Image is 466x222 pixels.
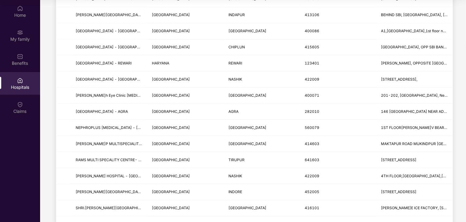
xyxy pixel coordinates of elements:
td: KUMAR EYE HOSPITAL - REWARI [71,55,147,71]
span: AGRA [228,109,238,114]
span: [GEOGRAPHIC_DATA] [228,93,266,98]
img: svg+xml;base64,PHN2ZyB3aWR0aD0iMjAiIGhlaWdodD0iMjAiIHZpZXdCb3g9IjAgMCAyMCAyMCIgZmlsbD0ibm9uZSIgeG... [17,29,23,36]
td: AHMEDNAGAR [224,136,300,152]
span: 413106 [305,12,319,17]
td: MAHARASHTRA [147,71,223,88]
td: INDORE [224,184,300,200]
td: REWARI [224,55,300,71]
td: KRISHNA KUTIR, OPPOSITE BRAHMGARH CIRCULAR ROAD REWARI [376,55,453,71]
span: [GEOGRAPHIC_DATA] [152,158,190,162]
span: [PERSON_NAME]P MULTISPECIALITY AND [MEDICAL_DATA] - [GEOGRAPHIC_DATA] [76,141,224,146]
span: RAMS MULTI SPECALITY CENTRE- TIRUPUR [76,158,154,162]
span: [GEOGRAPHIC_DATA] [152,174,190,178]
td: UTTAR PRADESH [147,104,223,120]
td: MADHYA PRADESH [147,184,223,200]
td: JAYSINGPUR [224,200,300,217]
span: [GEOGRAPHIC_DATA] - [GEOGRAPHIC_DATA] [76,45,156,49]
span: [GEOGRAPHIC_DATA] [152,109,190,114]
span: [GEOGRAPHIC_DATA] - [GEOGRAPHIC_DATA](w) [GEOGRAPHIC_DATA] [76,29,201,33]
td: NULIFE HOSPITAL - Ghatkopar(w) Mumbai [71,23,147,40]
span: 422009 [305,77,319,82]
td: MUMBAI [224,23,300,40]
td: CHOWK NO.5, BEHIND PRAKASH PETROL PUMP, GOVIND NAGAR, [376,71,453,88]
td: MAHARASHTRA [147,168,223,184]
span: 123401 [305,61,319,65]
span: [GEOGRAPHIC_DATA] [152,77,190,82]
td: TIRUPUR [224,152,300,168]
span: SHRI.[PERSON_NAME][GEOGRAPHIC_DATA] - [GEOGRAPHIC_DATA] [76,206,195,210]
img: svg+xml;base64,PHN2ZyBpZD0iQmVuZWZpdHMiIHhtbG5zPSJodHRwOi8vd3d3LnczLm9yZy8yMDAwL3N2ZyIgd2lkdGg9Ij... [17,54,23,60]
span: NASHIK [228,77,242,82]
span: [GEOGRAPHIC_DATA] [152,206,190,210]
span: [GEOGRAPHIC_DATA] [228,141,266,146]
td: 1ST FLOOR PRIME CENTER, OPP SBI BANK, CHINCHNAKA, CHIPLUN, CHINCHNAKA, ABOVE PNG SHOP, CHIPLUN, M... [376,40,453,56]
span: [PERSON_NAME]h Eye Clinic [MEDICAL_DATA] & Laser Centre - [GEOGRAPHIC_DATA] - [GEOGRAPHIC_DATA] [76,93,268,98]
img: svg+xml;base64,PHN2ZyBpZD0iSG9zcGl0YWxzIiB4bWxucz0iaHR0cDovL3d3dy53My5vcmcvMjAwMC9zdmciIHdpZHRoPS... [17,78,23,84]
td: 4TH FLOOR,BELA VISTA RUNGTHA,MUMBAI AGRA HIGHWAY ROAD,NASHIK 422009 [376,168,453,184]
span: [STREET_ADDRESS] [381,158,417,162]
td: MAHARASHTRA [147,40,223,56]
span: 415605 [305,45,319,49]
span: [GEOGRAPHIC_DATA] [152,190,190,194]
img: svg+xml;base64,PHN2ZyBpZD0iSG9tZSIgeG1sbnM9Imh0dHA6Ly93d3cudzMub3JnLzIwMDAvc3ZnIiB3aWR0aD0iMjAiIG... [17,5,23,12]
span: 400086 [305,29,319,33]
td: MAHARASHTRA [147,136,223,152]
span: [PERSON_NAME][GEOGRAPHIC_DATA] - INDORE [76,190,162,194]
span: [GEOGRAPHIC_DATA] [228,125,266,130]
td: NASHIK [224,71,300,88]
td: AGRA [224,104,300,120]
span: [GEOGRAPHIC_DATA] - REWARI [76,61,132,65]
td: CHOUGULE ICE FACTORY, 11 TH LANE [376,200,453,217]
span: [GEOGRAPHIC_DATA] [152,141,190,146]
td: MUMBAI [224,88,300,104]
img: svg+xml;base64,PHN2ZyBpZD0iQ2xhaW0iIHhtbG5zPSJodHRwOi8vd3d3LnczLm9yZy8yMDAwL3N2ZyIgd2lkdGg9IjIwIi... [17,102,23,108]
td: 146 JAIPUR HOUSE NEAR ADA OFFICE AGRA, [376,104,453,120]
span: 414603 [305,141,319,146]
span: [GEOGRAPHIC_DATA] [152,12,190,17]
td: MAHARASHTRA [147,200,223,217]
span: [STREET_ADDRESS] [381,190,417,194]
td: MAHAJAN HOSPITAL - AGRA [71,104,147,120]
td: NASHIK [224,168,300,184]
td: Aayush Eye Clinic Microsurgery & Laser Centre - Chembur - Mumbai [71,88,147,104]
td: SHRI AKHANDAJYOTI HOSPITAL - NASHIK [71,168,147,184]
span: 641603 [305,158,319,162]
td: KIDNEY CARE HOSPITAL & RESEARCH CENTRE - NASHIK [71,71,147,88]
td: 4 RAMCHANDRA NAGAR,AIRPORT ROAD,MADHYA PRADESH,INDORE - 452005 [376,184,453,200]
span: REWARI [228,61,242,65]
span: CHIPLUN [228,45,245,49]
td: A1,harekrishna building,1st floor near telephone exchange,Ghatkopar(w) [376,23,453,40]
td: MAKTAPUR ROAD MUKINDPUR NEWASA PHATA TAL - NEWASA , NEWASA PHATA, AHMEDNAGAR, MAHARASHTRA [376,136,453,152]
span: [PERSON_NAME] HOSPITAL - [GEOGRAPHIC_DATA] [76,174,167,178]
td: INDAPUR [224,7,300,23]
span: 422009 [305,174,319,178]
span: [GEOGRAPHIC_DATA] - AGRA [76,109,128,114]
span: INDAPUR [228,12,245,17]
td: KARNATAKA [147,120,223,136]
td: MAHARASHTRA [147,7,223,23]
span: NASHIK [228,174,242,178]
span: [PERSON_NAME][GEOGRAPHIC_DATA] - [GEOGRAPHIC_DATA] [76,12,186,17]
td: 201-202, Coral Classic, 20th Road, Near Ambedkar Garden. [376,88,453,104]
td: GEETANJALI HOSPITAL - INDORE [71,184,147,200]
td: MAHARASHTRA [147,88,223,104]
span: [GEOGRAPHIC_DATA] [228,29,266,33]
td: BANGALORE [224,120,300,136]
span: [GEOGRAPHIC_DATA] [152,29,190,33]
span: 416101 [305,206,319,210]
span: [STREET_ADDRESS], [381,77,418,82]
span: HARYANA [152,61,169,65]
span: [GEOGRAPHIC_DATA] - [GEOGRAPHIC_DATA] [76,77,156,82]
td: 1ST FLOOR,PRANAV BEARING NO 331, 3RD STAGE ,4TH BLOCK WEST OF CHORD ROAD (SIDDAIAH PURANIK ROAD) ... [376,120,453,136]
td: ATMADEEP MULTISPECIALITY AND ICU - AHMEDNAGAR [71,136,147,152]
td: SHRI.B.A.BIRNALE MEMORIAL HOSPITAL - JAYSINGPUR [71,200,147,217]
span: 400071 [305,93,319,98]
td: HARYANA [147,55,223,71]
span: INDORE [228,190,242,194]
td: TAMIL NADU [147,152,223,168]
span: 560079 [305,125,319,130]
span: 282010 [305,109,319,114]
span: [GEOGRAPHIC_DATA] [152,125,190,130]
td: BEHIND SBI, OLD PUNE SOLAPUR HIGHWAY, INDAPUR [376,7,453,23]
span: NEPHROPLUS [MEDICAL_DATA] - [GEOGRAPHIC_DATA] - [GEOGRAPHIC_DATA] [76,125,216,130]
